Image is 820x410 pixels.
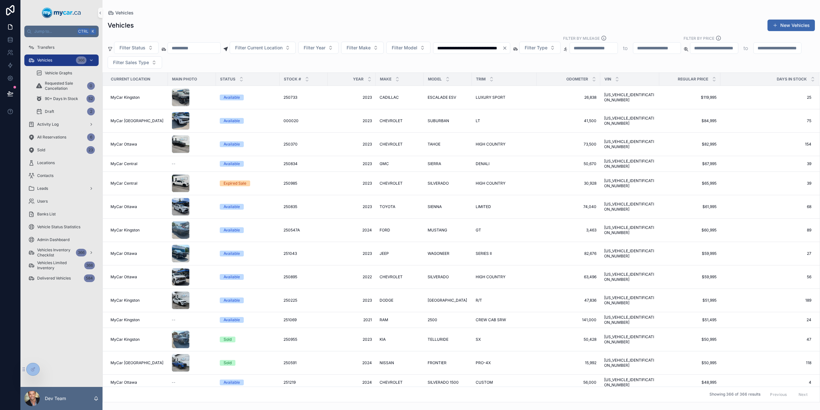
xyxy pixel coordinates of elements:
[108,56,162,69] button: Select Button
[428,298,468,303] a: [GEOGRAPHIC_DATA]
[220,297,276,303] a: Available
[332,228,372,233] span: 2024
[604,225,655,235] a: [US_VEHICLE_IDENTIFICATION_NUMBER]
[428,95,468,100] a: ESCALADE ESV
[476,142,505,147] span: HIGH COUNTRY
[24,196,99,207] a: Users
[283,228,300,233] span: 250547A
[663,95,717,100] span: $119,995
[663,298,717,303] span: $51,995
[428,274,468,280] a: SILVERADO
[380,118,403,123] span: CHEVROLET
[332,161,372,166] a: 2023
[476,118,480,123] span: LT
[224,317,240,323] div: Available
[84,274,95,282] div: 584
[111,251,164,256] a: MyCar Ottawa
[45,96,78,101] span: 90+ Days In Stock
[380,161,389,166] span: GMC
[37,224,80,230] span: Vehicle Status Statistics
[283,298,324,303] a: 250225
[24,183,99,194] a: Leads
[111,142,164,147] a: MyCar Ottawa
[111,161,137,166] span: MyCar Central
[540,161,596,166] span: 50,670
[386,42,430,54] button: Select Button
[111,274,137,280] span: MyCar Ottawa
[24,144,99,156] a: Sold23
[341,42,384,54] button: Select Button
[332,142,372,147] span: 2023
[721,181,811,186] a: 39
[111,204,164,209] a: MyCar Ottawa
[476,95,505,100] span: LUXURY SPORT
[111,142,137,147] span: MyCar Ottawa
[224,251,240,256] div: Available
[663,274,717,280] a: $59,995
[540,251,596,256] a: 82,676
[380,142,403,147] span: CHEVROLET
[721,298,811,303] span: 189
[111,95,140,100] span: MyCar Kingston
[663,161,717,166] span: $67,995
[111,204,137,209] span: MyCar Ottawa
[663,118,717,123] span: $84,995
[220,161,276,167] a: Available
[220,274,276,280] a: Available
[37,237,70,242] span: Admin Dashboard
[392,45,417,51] span: Filter Model
[380,95,420,100] a: CADILLAC
[604,202,655,212] span: [US_VEHICLE_IDENTIFICATION_NUMBER]
[220,180,276,186] a: Expired Sale
[476,298,482,303] span: R/T
[32,80,99,92] a: Requested Sale Cancellation0
[37,199,48,204] span: Users
[224,180,246,186] div: Expired Sale
[476,274,533,280] a: HIGH COUNTRY
[476,251,533,256] a: SERIES II
[604,116,655,126] a: [US_VEHICLE_IDENTIFICATION_NUMBER]
[476,228,533,233] a: GT
[332,204,372,209] span: 2023
[24,208,99,220] a: Banks List
[502,46,510,51] button: Clear
[111,298,140,303] span: MyCar Kingston
[37,247,73,258] span: Vehicles Inventory Checklist
[721,118,811,123] a: 75
[172,161,176,166] span: --
[235,45,283,51] span: Filter Current Location
[111,298,164,303] a: MyCar Kingston
[476,161,533,166] a: DENALI
[224,118,240,124] div: Available
[32,67,99,79] a: Vehicle Graphs
[24,170,99,181] a: Contacts
[220,251,276,256] a: Available
[37,147,45,153] span: Sold
[86,146,95,154] div: 23
[113,59,149,66] span: Filter Sales Type
[476,251,492,256] span: SERIES II
[767,20,815,31] a: New Vehicles
[604,178,655,188] span: [US_VEHICLE_IDENTIFICATION_NUMBER]
[114,42,159,54] button: Select Button
[283,142,324,147] a: 250370
[540,181,596,186] a: 30,928
[721,161,811,166] span: 39
[428,161,468,166] a: SIERRA
[283,298,297,303] span: 250225
[283,251,297,256] span: 251043
[604,248,655,259] a: [US_VEHICLE_IDENTIFICATION_NUMBER]
[111,161,164,166] a: MyCar Central
[428,204,442,209] span: SIENNA
[224,161,240,167] div: Available
[283,181,297,186] span: 250985
[476,161,489,166] span: DENALI
[37,45,54,50] span: Transfers
[111,118,163,123] span: MyCar [GEOGRAPHIC_DATA]
[111,118,164,123] a: MyCar [GEOGRAPHIC_DATA]
[24,272,99,284] a: Delivered Vehicles584
[45,81,85,91] span: Requested Sale Cancellation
